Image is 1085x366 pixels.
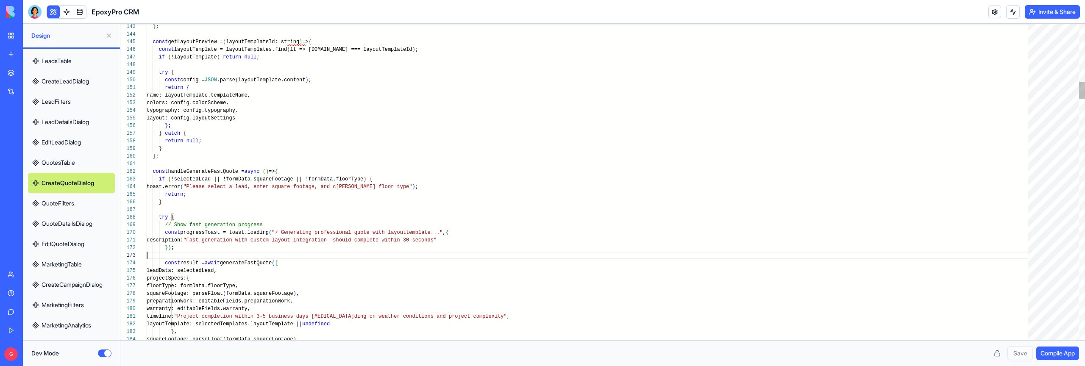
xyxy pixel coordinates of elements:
[263,169,266,175] span: (
[165,260,180,266] span: const
[120,236,136,244] div: 171
[28,254,115,274] a: MarketingTable
[220,260,272,266] span: generateFastQuote
[168,54,171,60] span: (
[120,152,136,160] div: 160
[165,191,183,197] span: return
[147,237,183,243] span: description:
[120,213,136,221] div: 168
[174,313,354,319] span: "Project completion within 3-5 business days [MEDICAL_DATA]
[92,7,139,17] span: EpoxyPro CRM
[174,47,287,53] span: layoutTemplate = layoutTemplates.find
[120,244,136,252] div: 172
[171,69,174,75] span: {
[120,206,136,213] div: 167
[28,132,115,152] a: EditLeadDialog
[147,336,223,342] span: squareFootage: parseFloat
[165,138,183,144] span: return
[147,283,238,289] span: floorType: formData.floorType,
[296,336,299,342] span: ,
[299,39,302,45] span: )
[120,191,136,198] div: 165
[153,39,168,45] span: const
[186,85,189,91] span: {
[183,184,336,190] span: "Please select a lead, enter square footage, and c
[159,54,165,60] span: if
[168,245,171,251] span: )
[153,169,168,175] span: const
[28,274,115,295] a: CreateCampaignDialog
[412,184,415,190] span: )
[120,23,136,30] div: 143
[217,77,235,83] span: .parse
[31,31,102,40] span: Design
[165,230,180,236] span: const
[120,168,136,175] div: 162
[205,260,220,266] span: await
[198,138,201,144] span: ;
[296,291,299,297] span: ,
[324,176,364,182] span: ata.floorType
[165,245,168,251] span: }
[223,336,226,342] span: (
[226,291,293,297] span: formData.squareFootage
[120,69,136,76] div: 149
[156,153,159,159] span: ;
[168,123,171,129] span: ;
[147,92,250,98] span: name: layoutTemplate.templateName,
[147,100,229,106] span: colors: config.colorScheme,
[266,169,269,175] span: )
[120,53,136,61] div: 147
[415,184,418,190] span: ;
[120,297,136,305] div: 179
[120,30,136,38] div: 144
[443,230,446,236] span: ,
[28,152,115,173] a: QuotesTable
[165,123,168,129] span: }
[120,183,136,191] div: 164
[120,282,136,290] div: 177
[183,191,186,197] span: ;
[183,130,186,136] span: {
[120,198,136,206] div: 166
[120,229,136,236] div: 170
[28,193,115,213] a: QuoteFilters
[336,184,412,190] span: [PERSON_NAME] floor type"
[159,69,168,75] span: try
[120,328,136,335] div: 183
[28,91,115,112] a: LeadFilters
[293,336,296,342] span: )
[120,221,136,229] div: 169
[223,39,226,45] span: (
[28,315,115,335] a: MarketingAnalytics
[244,169,259,175] span: async
[159,176,165,182] span: if
[159,214,168,220] span: try
[293,291,296,297] span: )
[147,306,250,312] span: warranty: editableFields.warranty,
[153,24,156,30] span: }
[120,130,136,137] div: 157
[120,114,136,122] div: 155
[171,245,174,251] span: ;
[120,84,136,91] div: 151
[302,321,330,327] span: undefined
[28,335,115,356] a: CampaignDetailsDialog
[159,130,162,136] span: }
[168,169,244,175] span: handleGenerateFastQuote =
[235,77,238,83] span: (
[28,112,115,132] a: LeadDetailsDialog
[272,230,406,236] span: "⚡ Generating professional quote with layout
[28,173,115,193] a: CreateQuoteDialog
[31,349,59,358] label: Dev Mode
[238,77,305,83] span: layoutTemplate.content
[223,54,241,60] span: return
[120,107,136,114] div: 154
[165,77,180,83] span: const
[120,305,136,313] div: 180
[28,213,115,234] a: QuoteDetailsDialog
[153,153,156,159] span: }
[28,234,115,254] a: EditQuoteDialog
[147,321,269,327] span: layoutTemplate: selectedTemplates.layout
[120,175,136,183] div: 163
